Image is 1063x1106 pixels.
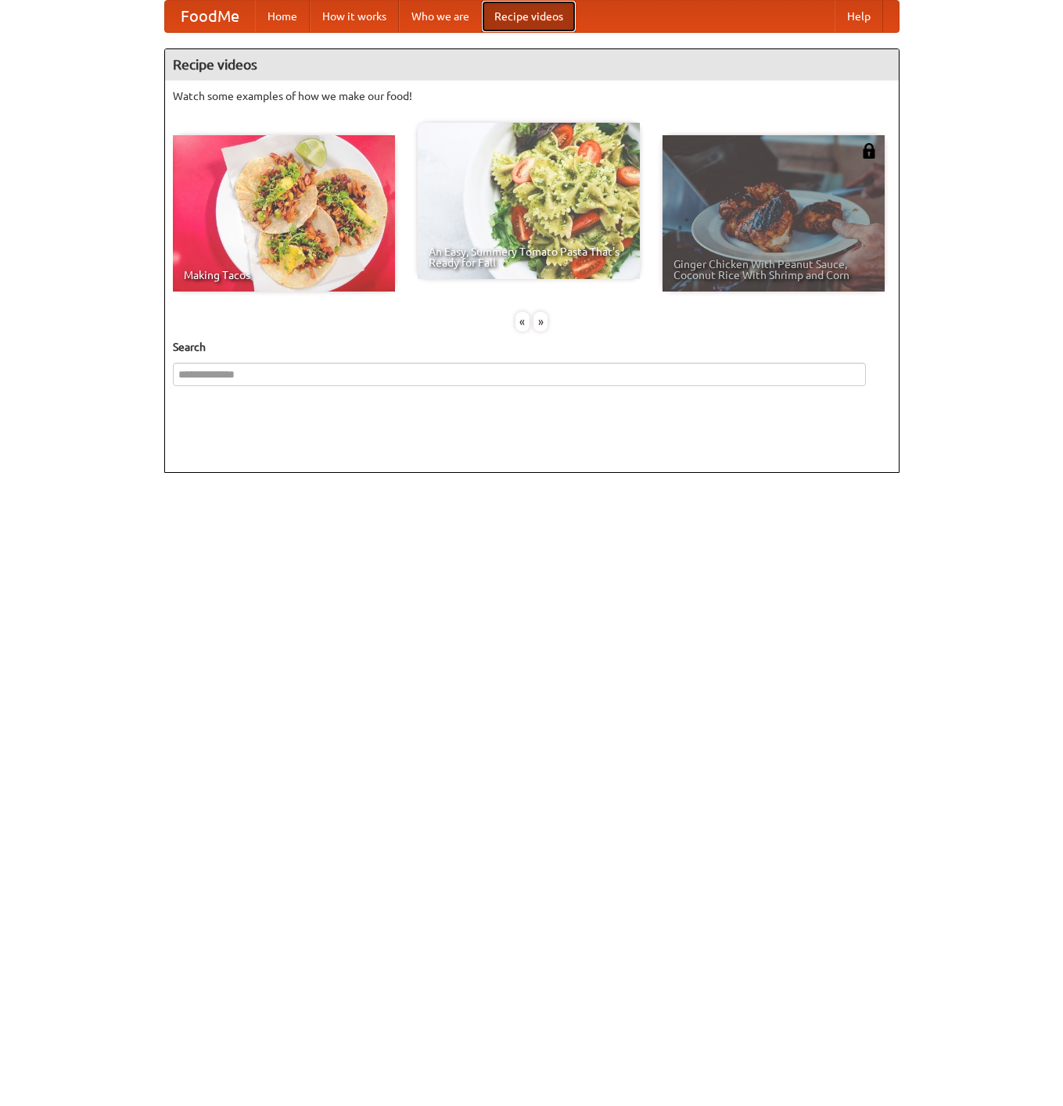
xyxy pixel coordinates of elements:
a: Home [255,1,310,32]
h5: Search [173,339,891,355]
a: Making Tacos [173,135,395,292]
a: An Easy, Summery Tomato Pasta That's Ready for Fall [418,123,640,279]
a: Who we are [399,1,482,32]
p: Watch some examples of how we make our food! [173,88,891,104]
h4: Recipe videos [165,49,899,81]
a: FoodMe [165,1,255,32]
a: Recipe videos [482,1,576,32]
img: 483408.png [861,143,877,159]
a: Help [835,1,883,32]
span: An Easy, Summery Tomato Pasta That's Ready for Fall [429,246,629,268]
span: Making Tacos [184,270,384,281]
div: « [515,312,530,331]
a: How it works [310,1,399,32]
div: » [533,312,548,331]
